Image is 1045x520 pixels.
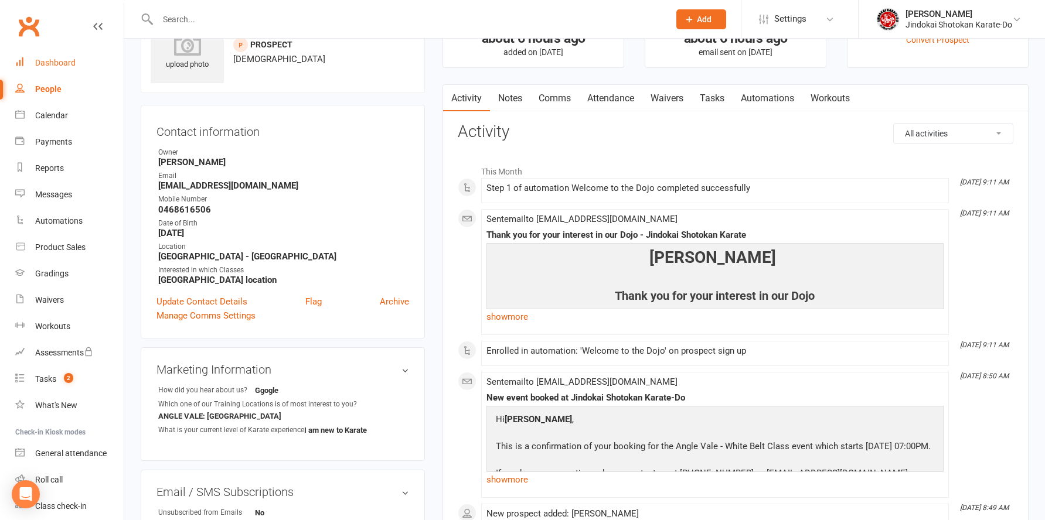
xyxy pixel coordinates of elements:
h3: Contact information [156,121,409,138]
div: Workouts [35,321,70,331]
a: Waivers [15,287,124,313]
b: [PERSON_NAME] [649,248,780,267]
strong: [PERSON_NAME] [158,157,409,167]
div: about 6 hours ago [454,32,613,45]
a: General attendance kiosk mode [15,440,124,467]
a: Messages [15,182,124,208]
input: Search... [154,11,661,28]
span: 2 [64,373,73,383]
strong: No [255,508,322,517]
a: Class kiosk mode [15,493,124,519]
a: Tasks [692,85,733,112]
div: New prospect added: [PERSON_NAME] [486,509,944,519]
a: Waivers [642,85,692,112]
h3: Marketing Information [156,363,409,376]
div: Date of Birth [158,218,409,229]
div: Dashboard [35,58,76,67]
strong: [EMAIL_ADDRESS][DOMAIN_NAME] [158,180,409,191]
div: Enrolled in automation: 'Welcome to the Dojo' on prospect sign up [486,346,944,356]
a: Clubworx [14,12,43,41]
div: Reports [35,163,64,173]
div: Automations [35,216,83,225]
div: Which one of our Training Locations is of most interest to you? [158,399,357,410]
a: Automations [15,208,124,234]
strong: [PERSON_NAME] [505,414,572,425]
a: Flag [305,295,322,309]
strong: ANGLE VALE: [GEOGRAPHIC_DATA] [158,412,281,420]
p: Hi , [493,412,934,429]
span: Sent email to [EMAIL_ADDRESS][DOMAIN_NAME] [486,377,678,387]
div: General attendance [35,449,107,458]
a: Dashboard [15,50,124,76]
a: Tasks 2 [15,366,124,392]
div: People [35,84,62,94]
a: Activity [443,85,490,112]
a: Reports [15,155,124,182]
a: What's New [15,392,124,419]
strong: I am new to Karate [304,426,372,435]
i: [DATE] 9:11 AM [960,341,1009,349]
a: Notes [490,85,530,112]
div: Payments [35,137,72,146]
a: Workouts [15,313,124,340]
strong: [GEOGRAPHIC_DATA] location [158,275,409,285]
a: Roll call [15,467,124,493]
p: This is a confirmation of your booking for the Angle Vale - White Belt Class event which starts [... [493,439,934,456]
div: Unsubscribed from Emails [158,507,255,518]
div: about 6 hours ago [656,32,815,45]
a: Update Contact Details [156,295,247,309]
a: People [15,76,124,102]
a: Payments [15,129,124,155]
span: Thank you for your interest in our Dojo [615,289,815,303]
div: New event booked at Jindokai Shotokan Karate-Do [486,393,944,403]
div: Waivers [35,295,64,305]
i: [DATE] 8:50 AM [960,372,1009,380]
a: Comms [530,85,579,112]
div: Email [158,170,409,182]
a: Gradings [15,261,124,287]
div: Open Intercom Messenger [12,480,40,508]
img: thumb_image1661986740.png [876,8,900,31]
div: upload photo [151,32,224,71]
div: Gradings [35,269,69,278]
div: Class check-in [35,501,87,511]
div: Jindokai Shotokan Karate-Do [906,19,1012,30]
p: added on [DATE] [454,47,613,57]
i: [DATE] 8:49 AM [960,504,1009,512]
div: Mobile Number [158,194,409,205]
div: Calendar [35,111,68,120]
a: Assessments [15,340,124,366]
div: Step 1 of automation Welcome to the Dojo completed successfully [486,183,944,193]
div: Assessments [35,348,93,357]
i: [DATE] 9:11 AM [960,178,1009,186]
div: Messages [35,190,72,199]
p: If you have any questions please contact us at [PHONE_NUMBER] or [EMAIL_ADDRESS][DOMAIN_NAME]. [493,466,934,483]
div: What is your current level of Karate experience [158,425,304,436]
h3: Activity [458,123,1013,141]
div: How did you hear about us? [158,385,255,396]
div: What's New [35,401,77,410]
span: Sent email to [EMAIL_ADDRESS][DOMAIN_NAME] [486,214,678,224]
i: [DATE] 9:11 AM [960,209,1009,217]
a: Workouts [802,85,858,112]
a: Manage Comms Settings [156,309,256,323]
a: show more [486,309,944,325]
button: Add [676,9,726,29]
div: Tasks [35,374,56,384]
a: Attendance [579,85,642,112]
strong: 0468616506 [158,204,409,215]
span: [DEMOGRAPHIC_DATA] [233,54,325,64]
span: Settings [774,6,806,32]
span: Add [697,15,712,24]
div: [PERSON_NAME] [906,9,1012,19]
a: Automations [733,85,802,112]
div: Owner [158,147,409,158]
a: show more [486,471,944,488]
a: Archive [380,295,409,309]
snap: prospect [250,40,292,49]
div: Thank you for your interest in our Dojo - Jindokai Shotokan Karate [486,230,944,240]
strong: [DATE] [158,228,409,238]
p: email sent on [DATE] [656,47,815,57]
a: Convert Prospect [906,35,969,45]
a: Product Sales [15,234,124,261]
